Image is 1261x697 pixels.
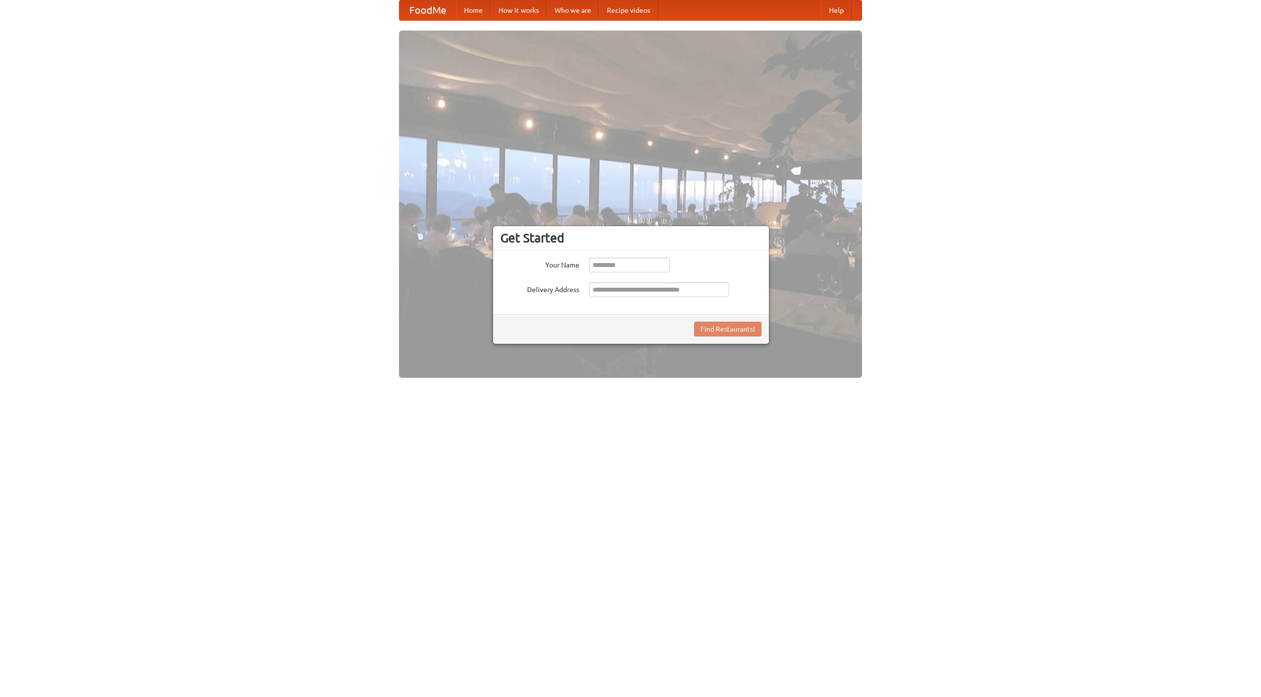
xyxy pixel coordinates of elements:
h3: Get Started [500,231,762,245]
a: Home [456,0,491,20]
a: How it works [491,0,547,20]
a: Who we are [547,0,599,20]
button: Find Restaurants! [694,322,762,336]
label: Delivery Address [500,282,579,295]
a: Recipe videos [599,0,658,20]
a: Help [821,0,852,20]
a: FoodMe [399,0,456,20]
label: Your Name [500,258,579,270]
